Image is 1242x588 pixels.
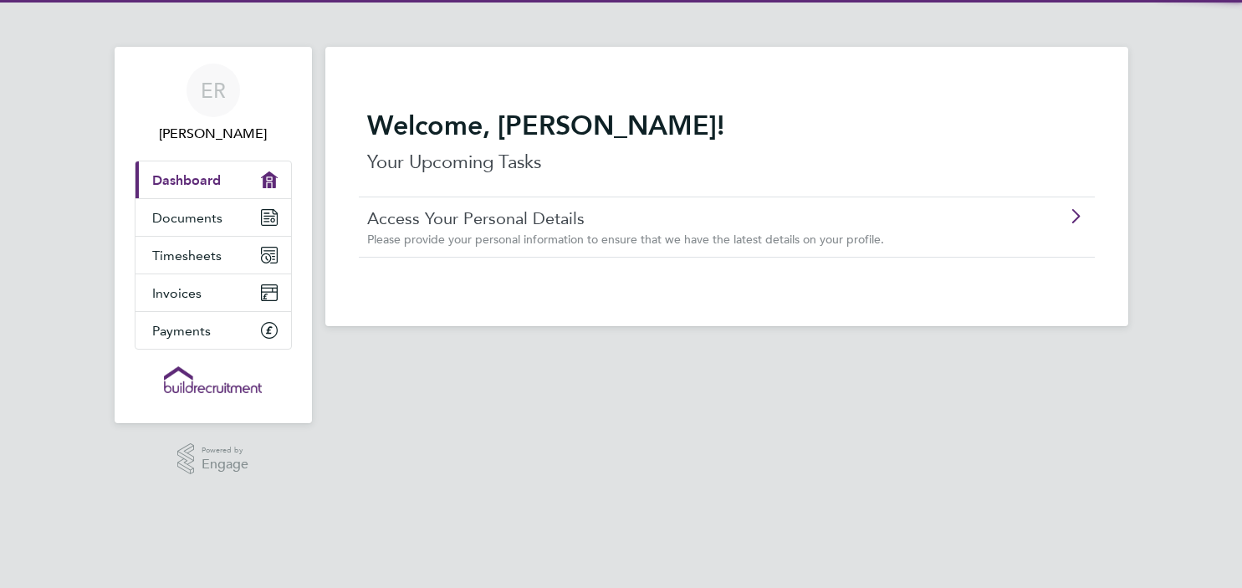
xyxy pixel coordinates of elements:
[201,79,226,101] span: ER
[164,366,263,393] img: buildrec-logo-retina.png
[202,443,248,458] span: Powered by
[152,172,221,188] span: Dashboard
[152,323,211,339] span: Payments
[152,285,202,301] span: Invoices
[202,458,248,472] span: Engage
[367,149,1086,176] p: Your Upcoming Tasks
[135,64,292,144] a: ER[PERSON_NAME]
[135,312,291,349] a: Payments
[135,161,291,198] a: Dashboard
[135,366,292,393] a: Go to home page
[115,47,312,423] nav: Main navigation
[135,237,291,274] a: Timesheets
[135,124,292,144] span: Einaras Razma
[367,207,992,229] a: Access Your Personal Details
[152,248,222,263] span: Timesheets
[135,199,291,236] a: Documents
[367,109,1086,142] h2: Welcome, [PERSON_NAME]!
[177,443,248,475] a: Powered byEngage
[152,210,222,226] span: Documents
[367,232,884,247] span: Please provide your personal information to ensure that we have the latest details on your profile.
[135,274,291,311] a: Invoices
